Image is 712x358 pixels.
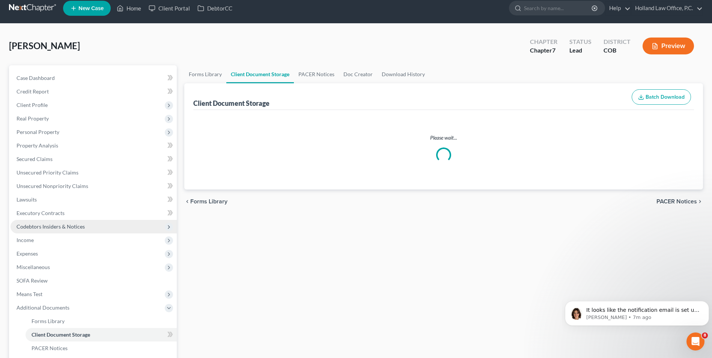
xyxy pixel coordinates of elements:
[11,85,177,98] a: Credit Report
[11,179,177,193] a: Unsecured Nonpriority Claims
[530,38,557,46] div: Chapter
[32,345,68,351] span: PACER Notices
[11,274,177,287] a: SOFA Review
[17,88,49,95] span: Credit Report
[339,65,377,83] a: Doc Creator
[17,264,50,270] span: Miscellaneous
[697,199,703,205] i: chevron_right
[569,46,592,55] div: Lead
[17,277,48,284] span: SOFA Review
[5,3,19,17] button: go back
[656,199,703,205] button: PACER Notices chevron_right
[240,3,253,17] div: Close
[123,280,134,295] span: 😐
[195,134,692,141] p: Please wait...
[377,65,429,83] a: Download History
[686,332,704,350] iframe: Intercom live chat
[104,280,115,295] span: 😞
[17,210,65,216] span: Executory Contracts
[643,38,694,54] button: Preview
[145,2,194,15] a: Client Portal
[562,285,712,338] iframe: Intercom notifications message
[99,305,159,311] a: Open in help center
[78,6,104,11] span: New Case
[26,341,177,355] a: PACER Notices
[524,1,593,15] input: Search by name...
[26,314,177,328] a: Forms Library
[11,71,177,85] a: Case Dashboard
[184,199,190,205] i: chevron_left
[17,75,55,81] span: Case Dashboard
[17,129,59,135] span: Personal Property
[646,94,685,100] span: Batch Download
[9,40,80,51] span: [PERSON_NAME]
[605,2,631,15] a: Help
[32,331,90,338] span: Client Document Storage
[17,142,58,149] span: Property Analysis
[11,193,177,206] a: Lawsuits
[294,65,339,83] a: PACER Notices
[26,328,177,341] a: Client Document Storage
[702,332,708,338] span: 8
[604,46,631,55] div: COB
[17,237,34,243] span: Income
[17,196,37,203] span: Lawsuits
[193,99,269,108] div: Client Document Storage
[11,206,177,220] a: Executory Contracts
[226,65,294,83] a: Client Document Storage
[11,166,177,179] a: Unsecured Priority Claims
[17,250,38,257] span: Expenses
[530,46,557,55] div: Chapter
[190,199,227,205] span: Forms Library
[17,291,42,297] span: Means Test
[9,273,249,281] div: Did this answer your question?
[100,280,119,295] span: disappointed reaction
[17,169,78,176] span: Unsecured Priority Claims
[17,183,88,189] span: Unsecured Nonpriority Claims
[632,89,691,105] button: Batch Download
[113,2,145,15] a: Home
[17,156,53,162] span: Secured Claims
[656,199,697,205] span: PACER Notices
[17,102,48,108] span: Client Profile
[139,280,158,295] span: smiley reaction
[184,65,226,83] a: Forms Library
[604,38,631,46] div: District
[143,280,154,295] span: 😃
[184,199,227,205] button: chevron_left Forms Library
[226,3,240,17] button: Collapse window
[552,47,555,54] span: 7
[11,139,177,152] a: Property Analysis
[194,2,236,15] a: DebtorCC
[631,2,703,15] a: Holland Law Office, P.C.
[11,152,177,166] a: Secured Claims
[17,304,69,311] span: Additional Documents
[569,38,592,46] div: Status
[17,115,49,122] span: Real Property
[17,223,85,230] span: Codebtors Insiders & Notices
[119,280,139,295] span: neutral face reaction
[32,318,65,324] span: Forms Library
